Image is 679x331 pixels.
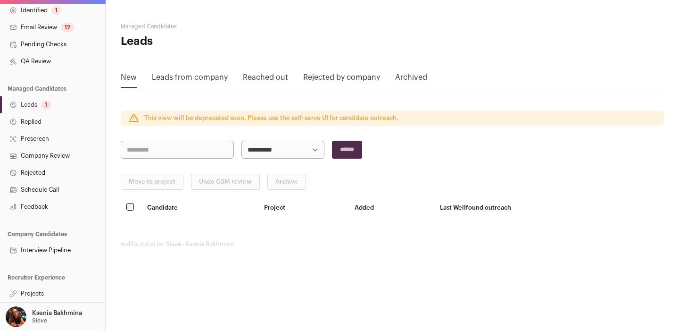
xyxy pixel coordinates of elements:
[32,309,82,317] p: Ksenia Bakhmina
[51,6,61,15] div: 1
[258,197,349,218] th: Project
[121,240,664,248] footer: wellfound:ai for Sieve - Ksenia Bakhmina
[121,34,302,49] h1: Leads
[121,72,137,87] a: New
[61,23,74,32] div: 12
[121,23,302,30] h2: Managed Candidates
[434,197,664,218] th: Last Wellfound outreach
[32,317,47,324] p: Sieve
[152,72,228,87] a: Leads from company
[4,306,84,327] button: Open dropdown
[144,114,398,122] p: This view will be deprecated soon. Please use the self-serve UI for candidate outreach.
[41,100,51,110] div: 1
[6,306,26,327] img: 13968079-medium_jpg
[349,197,434,218] th: Added
[395,72,427,87] a: Archived
[303,72,380,87] a: Rejected by company
[141,197,258,218] th: Candidate
[243,72,288,87] a: Reached out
